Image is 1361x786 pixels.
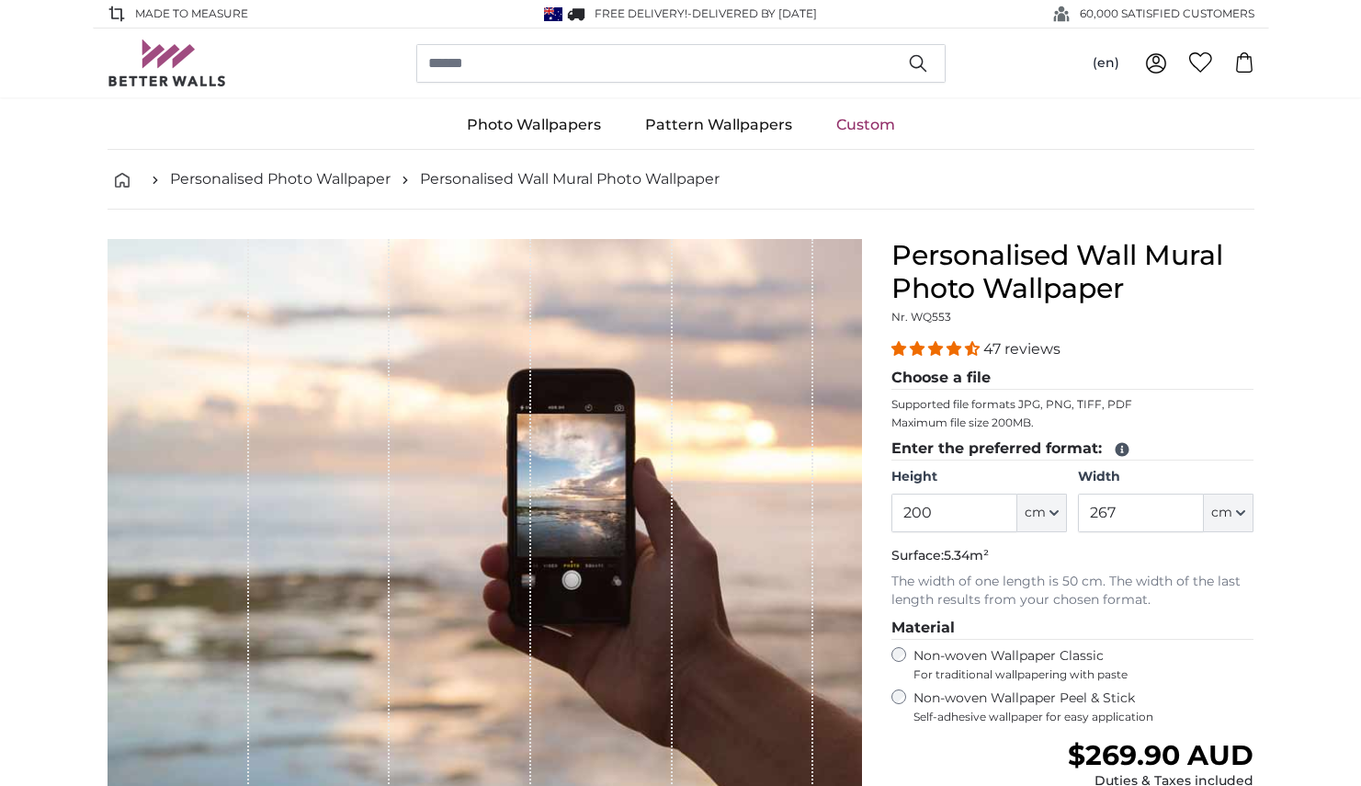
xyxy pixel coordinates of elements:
[891,617,1254,640] legend: Material
[170,168,391,190] a: Personalised Photo Wallpaper
[891,547,1254,565] p: Surface:
[1211,504,1232,522] span: cm
[623,101,814,149] a: Pattern Wallpapers
[891,468,1067,486] label: Height
[1080,6,1254,22] span: 60,000 SATISFIED CUSTOMERS
[1078,47,1134,80] button: (en)
[913,710,1254,724] span: Self-adhesive wallpaper for easy application
[944,547,989,564] span: 5.34m²
[1017,494,1067,532] button: cm
[913,689,1254,724] label: Non-woven Wallpaper Peel & Stick
[108,150,1254,210] nav: breadcrumbs
[891,310,951,324] span: Nr. WQ553
[1068,738,1253,772] span: $269.90 AUD
[135,6,248,22] span: Made to Measure
[1204,494,1253,532] button: cm
[891,239,1254,305] h1: Personalised Wall Mural Photo Wallpaper
[913,647,1254,682] label: Non-woven Wallpaper Classic
[814,101,917,149] a: Custom
[595,6,687,20] span: FREE delivery!
[891,340,983,358] span: 4.38 stars
[687,6,817,20] span: -
[891,573,1254,609] p: The width of one length is 50 cm. The width of the last length results from your chosen format.
[544,7,562,21] img: Australia
[445,101,623,149] a: Photo Wallpapers
[891,397,1254,412] p: Supported file formats JPG, PNG, TIFF, PDF
[420,168,720,190] a: Personalised Wall Mural Photo Wallpaper
[891,438,1254,461] legend: Enter the preferred format:
[891,416,1254,430] p: Maximum file size 200MB.
[983,340,1060,358] span: 47 reviews
[891,367,1254,390] legend: Choose a file
[692,6,817,20] span: Delivered by [DATE]
[1025,504,1046,522] span: cm
[1078,468,1253,486] label: Width
[913,667,1254,682] span: For traditional wallpapering with paste
[108,40,227,86] img: Betterwalls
